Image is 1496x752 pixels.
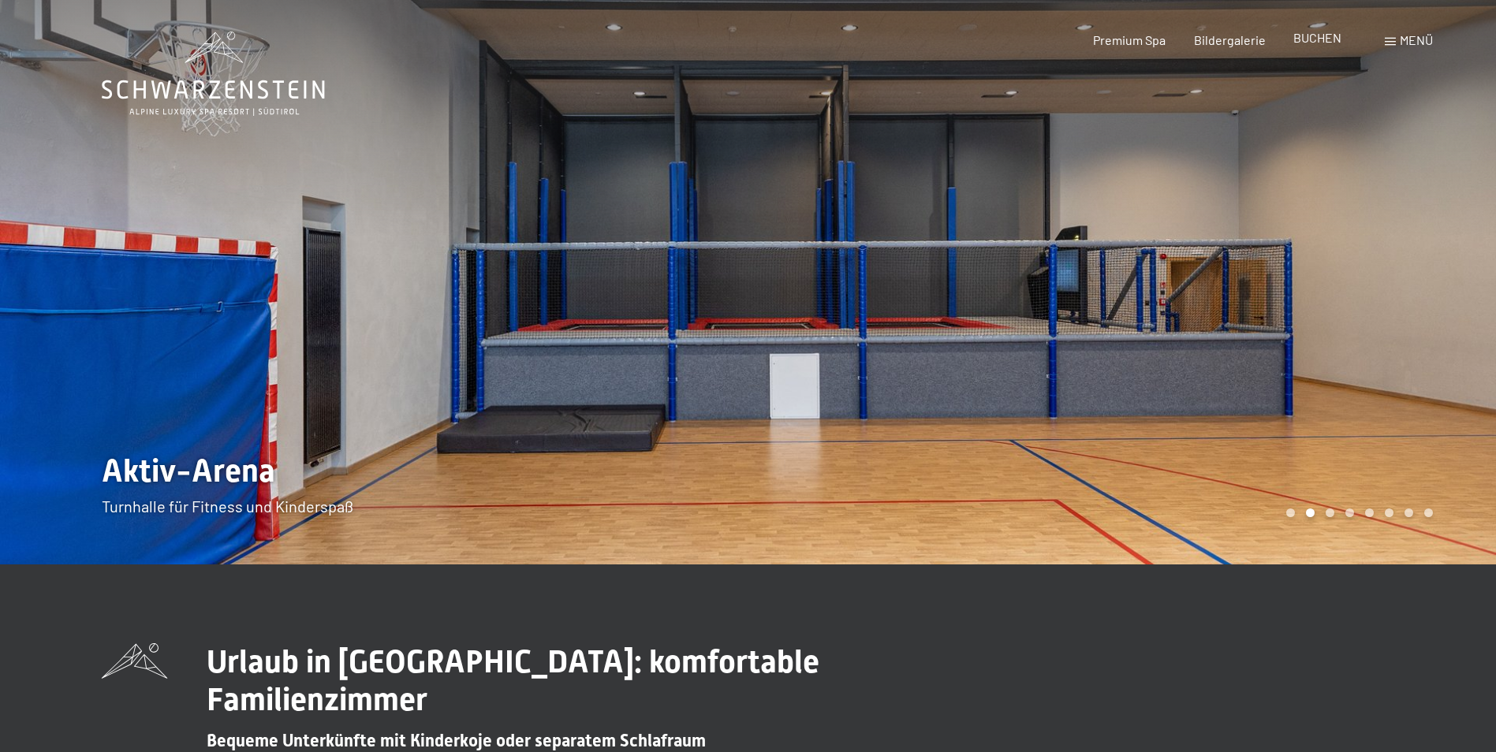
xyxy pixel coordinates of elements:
a: BUCHEN [1293,30,1341,45]
div: Carousel Page 6 [1385,508,1393,517]
div: Carousel Page 1 [1286,508,1295,517]
div: Carousel Page 7 [1405,508,1413,517]
span: Urlaub in [GEOGRAPHIC_DATA]: komfortable Familienzimmer [207,643,819,718]
a: Bildergalerie [1194,32,1266,47]
a: Premium Spa [1093,32,1166,47]
div: Carousel Pagination [1281,508,1433,517]
span: Einwilligung Marketing* [597,414,727,430]
div: Carousel Page 3 [1326,508,1334,517]
div: Carousel Page 8 [1424,508,1433,517]
span: Menü [1400,32,1433,47]
div: Carousel Page 4 [1345,508,1354,517]
span: Bequeme Unterkünfte mit Kinderkoje oder separatem Schlafraum [207,731,706,750]
div: Carousel Page 2 (Current Slide) [1306,508,1315,517]
div: Carousel Page 5 [1365,508,1374,517]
